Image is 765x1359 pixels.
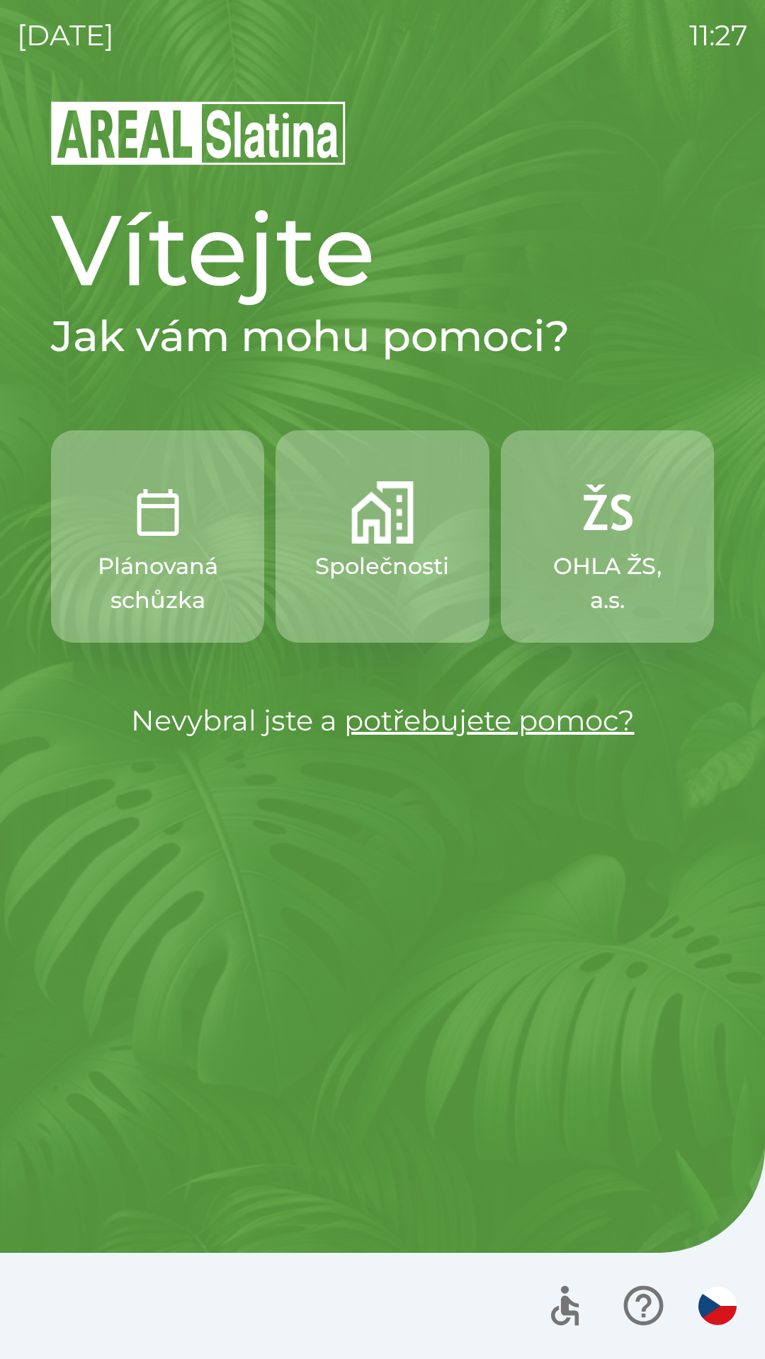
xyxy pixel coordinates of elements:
button: OHLA ŽS, a.s. [501,430,714,643]
button: Plánovaná schůzka [51,430,264,643]
img: cs flag [698,1287,737,1325]
h1: Vítejte [51,190,714,310]
img: 9f72f9f4-8902-46ff-b4e6-bc4241ee3c12.png [576,481,638,544]
p: [DATE] [17,14,114,57]
h2: Jak vám mohu pomoci? [51,310,714,362]
img: 0ea463ad-1074-4378-bee6-aa7a2f5b9440.png [127,481,189,544]
img: Logo [51,99,714,167]
p: Nevybral jste a [51,699,714,742]
a: potřebujete pomoc? [344,703,635,738]
button: Společnosti [276,430,489,643]
p: Plánovaná schůzka [85,549,230,617]
p: Společnosti [315,549,449,583]
p: OHLA ŽS, a.s. [535,549,680,617]
img: 58b4041c-2a13-40f9-aad2-b58ace873f8c.png [351,481,414,544]
p: 11:27 [689,14,748,57]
